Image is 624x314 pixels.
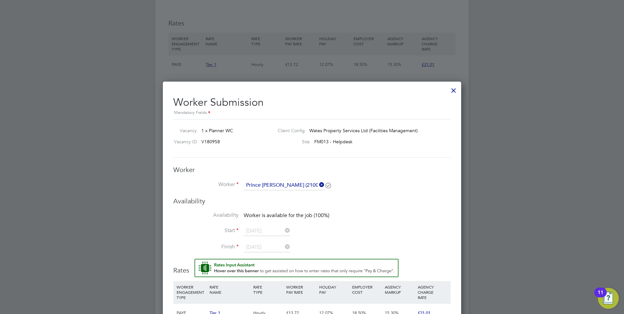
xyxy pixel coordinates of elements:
[173,212,239,219] label: Availability
[416,281,449,303] div: AGENCY CHARGE RATE
[309,128,418,133] span: Wates Property Services Ltd (Facilities Management)
[598,292,603,301] div: 11
[252,281,285,298] div: RATE TYPE
[318,281,351,298] div: HOLIDAY PAY
[351,281,383,298] div: EMPLOYER COST
[598,288,619,309] button: Open Resource Center, 11 new notifications
[173,259,451,275] h3: Rates
[201,139,220,145] span: V180958
[173,243,239,250] label: Finish
[175,281,208,303] div: WORKER ENGAGEMENT TYPE
[244,226,290,236] input: Select one
[173,165,451,174] h3: Worker
[173,109,451,117] div: Mandatory Fields
[383,281,416,298] div: AGENCY MARKUP
[173,197,451,205] h3: Availability
[285,281,318,298] div: WORKER PAY RATE
[273,128,305,133] label: Client Config
[244,243,290,252] input: Select one
[171,128,197,133] label: Vacancy
[314,139,352,145] span: FM013 - Helpdesk
[171,139,197,145] label: Vacancy ID
[201,128,233,133] span: 1 x Planner WC
[208,281,252,298] div: RATE NAME
[244,212,329,219] span: Worker is available for the job (100%)
[173,227,239,234] label: Start
[195,259,398,277] button: Rate Assistant
[273,139,310,145] label: Site
[244,181,324,190] input: Search for...
[173,91,451,117] h2: Worker Submission
[173,181,239,188] label: Worker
